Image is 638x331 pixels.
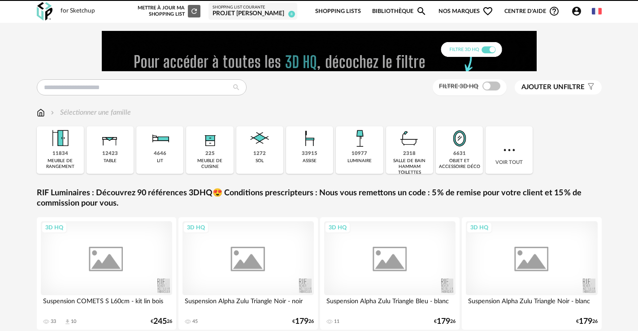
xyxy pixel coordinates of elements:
span: Ajouter un [521,84,564,90]
div: 11834 [52,150,68,157]
img: Salle%20de%20bain.png [397,126,421,150]
a: BibliothèqueMagnify icon [372,1,427,22]
span: Centre d'aideHelp Circle Outline icon [504,6,560,17]
div: Suspension Alpha Zulu Triangle Noir - blanc [466,295,598,313]
span: Nos marques [438,1,493,22]
div: Suspension Alpha Zulu Triangle Bleu - blanc [324,295,456,313]
img: OXP [37,2,52,21]
span: 8 [288,11,295,17]
div: 4646 [154,150,166,157]
div: Sélectionner une famille [49,107,131,118]
div: Voir tout [486,126,533,174]
span: 179 [295,318,308,325]
div: 10 [71,318,76,325]
div: 2318 [403,150,416,157]
img: Miroir.png [447,126,472,150]
div: Shopping List courante [213,5,293,10]
div: € 26 [151,318,172,325]
div: 1272 [253,150,266,157]
span: Heart Outline icon [482,6,493,17]
div: € 26 [434,318,456,325]
span: Account Circle icon [571,6,586,17]
img: FILTRE%20HQ%20NEW_V1%20(4).gif [102,31,537,71]
div: 33 [51,318,56,325]
div: luminaire [347,158,372,164]
img: Sol.png [247,126,272,150]
img: Luminaire.png [347,126,372,150]
button: Ajouter unfiltre Filter icon [515,80,602,95]
div: 33915 [302,150,317,157]
div: lit [157,158,163,164]
span: 179 [437,318,450,325]
a: RIF Luminaires : Découvrez 90 références 3DHQ😍 Conditions prescripteurs : Nous vous remettons un ... [37,188,602,209]
img: Meuble%20de%20rangement.png [48,126,72,150]
div: meuble de rangement [39,158,81,170]
div: € 26 [576,318,598,325]
div: meuble de cuisine [189,158,230,170]
div: 3D HQ [325,222,351,233]
div: assise [303,158,317,164]
img: Rangement.png [198,126,222,150]
a: 3D HQ Suspension Alpha Zulu Triangle Noir - blanc €17926 [462,217,602,330]
a: 3D HQ Suspension Alpha Zulu Triangle Noir - noir 45 €17926 [178,217,318,330]
div: 12423 [102,150,118,157]
span: filtre [521,83,585,92]
span: 179 [579,318,592,325]
div: Mettre à jour ma Shopping List [136,5,200,17]
div: 10977 [352,150,367,157]
span: Account Circle icon [571,6,582,17]
img: svg+xml;base64,PHN2ZyB3aWR0aD0iMTYiIGhlaWdodD0iMTYiIHZpZXdCb3g9IjAgMCAxNiAxNiIgZmlsbD0ibm9uZSIgeG... [49,107,56,118]
div: Suspension COMETS S L60cm - kit lin bois [41,295,173,313]
span: Download icon [64,318,71,325]
img: svg+xml;base64,PHN2ZyB3aWR0aD0iMTYiIGhlaWdodD0iMTciIHZpZXdCb3g9IjAgMCAxNiAxNyIgZmlsbD0ibm9uZSIgeG... [37,107,45,118]
div: sol [256,158,264,164]
div: 11 [334,318,339,325]
div: projet [PERSON_NAME] [213,10,293,18]
img: Table.png [98,126,122,150]
div: 3D HQ [183,222,209,233]
div: table [104,158,117,164]
a: Shopping Lists [315,1,361,22]
img: more.7b13dc1.svg [501,142,517,158]
div: 45 [192,318,198,325]
div: € 26 [292,318,314,325]
span: Refresh icon [190,9,198,13]
a: 3D HQ Suspension Alpha Zulu Triangle Bleu - blanc 11 €17926 [320,217,460,330]
span: Filter icon [585,83,595,92]
img: Literie.png [148,126,172,150]
a: Shopping List courante projet [PERSON_NAME] 8 [213,5,293,18]
div: for Sketchup [61,7,95,15]
div: 3D HQ [41,222,67,233]
div: 6631 [453,150,466,157]
span: 245 [153,318,167,325]
span: Magnify icon [416,6,427,17]
div: 225 [205,150,215,157]
img: Assise.png [298,126,322,150]
div: objet et accessoire déco [438,158,480,170]
span: Filtre 3D HQ [439,83,478,90]
img: fr [592,6,602,16]
div: salle de bain hammam toilettes [389,158,430,176]
span: Help Circle Outline icon [549,6,560,17]
div: Suspension Alpha Zulu Triangle Noir - noir [182,295,314,313]
a: 3D HQ Suspension COMETS S L60cm - kit lin bois 33 Download icon 10 €24526 [37,217,177,330]
div: 3D HQ [466,222,492,233]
